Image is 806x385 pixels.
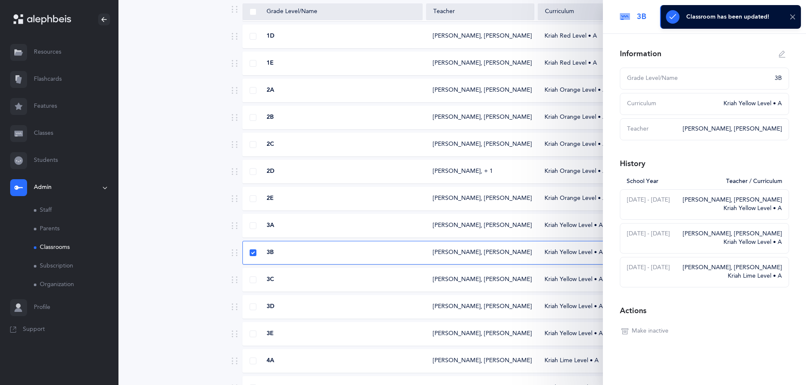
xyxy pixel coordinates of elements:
div: Kriah Yellow Level • A [538,248,682,257]
div: [DATE] - [DATE] [627,264,678,281]
div: Teacher [433,8,527,16]
span: Support [23,325,45,334]
div: Curriculum [627,100,718,108]
div: Actions [620,306,646,316]
div: [PERSON_NAME], [PERSON_NAME] [433,248,528,257]
div: History [620,158,645,169]
span: 3B [267,248,274,257]
div: [PERSON_NAME]‪, + 1‬ [433,167,493,176]
button: Make inactive [620,325,670,338]
div: Teacher [627,125,678,134]
div: Kriah Yellow Level • A [538,330,682,338]
span: 3C [267,276,274,284]
div: Kriah Yellow Level • A [683,238,782,247]
div: Kriah Orange Level • A [538,140,682,149]
span: 3B [637,11,646,22]
div: [DATE] - [DATE] [627,196,678,213]
div: [PERSON_NAME], [PERSON_NAME] [683,264,782,272]
span: 2B [267,113,274,122]
span: 2D [267,167,275,176]
div: [PERSON_NAME], [PERSON_NAME] [433,221,528,230]
span: 2A [267,86,274,95]
div: Kriah Yellow Level • A [538,221,682,230]
div: Classroom has been updated! [686,14,769,20]
div: School Year [627,177,721,186]
div: Kriah Yellow Level • A [538,276,682,284]
div: Grade Level/Name [627,74,770,83]
div: [PERSON_NAME], [PERSON_NAME] [433,59,528,68]
span: 3A [267,221,274,230]
div: Curriculum [545,8,675,16]
div: Kriah Orange Level • A [538,167,682,176]
div: Teacher / Curriculum [721,177,782,186]
a: Subscription [34,257,118,276]
div: Grade Level/Name [250,8,415,16]
div: [PERSON_NAME], [PERSON_NAME] [433,303,528,311]
span: 1D [267,32,275,41]
div: [PERSON_NAME], [PERSON_NAME] [433,194,528,203]
div: Kriah Red Level • A [538,59,682,68]
div: Kriah Lime Level • A [538,357,682,365]
div: Kriah Yellow Level • A [718,100,782,108]
span: 3E [267,330,274,338]
div: Kriah Yellow Level • A [683,205,782,213]
div: Kriah Yellow Level • A [538,303,682,311]
div: [DATE] - [DATE] [627,230,678,247]
span: 3D [267,303,275,311]
span: 4A [267,357,274,365]
div: [PERSON_NAME], [PERSON_NAME] [433,357,528,365]
div: [PERSON_NAME], [PERSON_NAME] [683,196,782,205]
div: [PERSON_NAME], [PERSON_NAME] [683,230,782,238]
div: [PERSON_NAME], [PERSON_NAME] [433,330,528,338]
a: Organization [34,276,118,294]
div: Kriah Orange Level • A [538,86,682,95]
div: [PERSON_NAME], [PERSON_NAME] [683,125,782,134]
div: Kriah Orange Level • A [538,113,682,122]
div: [PERSON_NAME], [PERSON_NAME] [433,32,528,41]
a: Parents [34,220,118,238]
div: [PERSON_NAME], [PERSON_NAME] [433,86,528,95]
span: 2C [267,140,274,149]
a: Classrooms [34,238,118,257]
a: Staff [34,201,118,220]
div: 3B [770,74,782,83]
div: [PERSON_NAME], [PERSON_NAME] [433,113,528,122]
div: Information [620,49,661,59]
div: [PERSON_NAME], [PERSON_NAME] [433,276,528,284]
div: Kriah Red Level • A [538,32,682,41]
span: 1E [267,59,274,68]
span: 2E [267,194,274,203]
div: Kriah Lime Level • A [683,272,782,281]
span: Make inactive [632,327,668,336]
div: [PERSON_NAME], [PERSON_NAME] [433,140,528,149]
div: Kriah Orange Level • A [538,194,682,203]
